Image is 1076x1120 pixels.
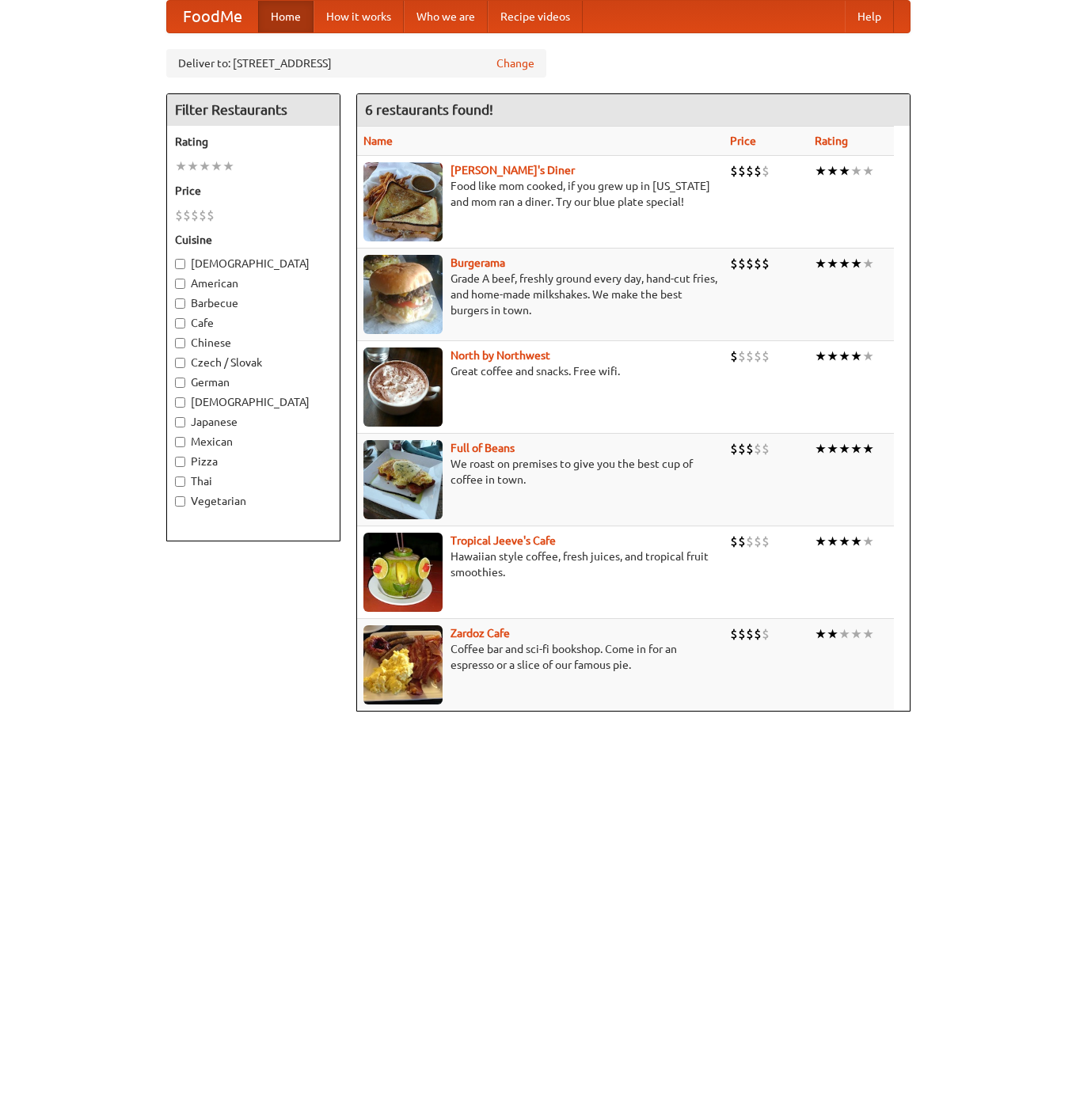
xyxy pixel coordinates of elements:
[850,255,862,272] li: ★
[175,355,332,370] label: Czech / Slovak
[175,437,185,447] input: Mexican
[175,318,185,328] input: Cafe
[363,135,393,147] a: Name
[175,414,332,430] label: Japanese
[850,625,862,643] li: ★
[363,440,443,519] img: beans.jpg
[175,259,185,269] input: [DEMOGRAPHIC_DATA]
[838,347,850,365] li: ★
[175,496,185,507] input: Vegetarian
[175,394,332,410] label: [DEMOGRAPHIC_DATA]
[754,625,762,643] li: $
[175,158,187,175] li: ★
[175,476,185,487] input: Thai
[175,232,332,248] h5: Cuisine
[845,1,894,32] a: Help
[862,533,874,550] li: ★
[754,347,762,365] li: $
[730,533,738,550] li: $
[222,158,234,175] li: ★
[175,134,332,150] h5: Rating
[199,158,211,175] li: ★
[862,347,874,365] li: ★
[815,347,827,365] li: ★
[850,533,862,550] li: ★
[363,162,443,241] img: sallys.jpg
[363,347,443,427] img: north.jpg
[199,207,207,224] li: $
[746,625,754,643] li: $
[827,255,838,272] li: ★
[738,533,746,550] li: $
[175,434,332,450] label: Mexican
[363,533,443,612] img: jeeves.jpg
[738,162,746,180] li: $
[815,440,827,457] li: ★
[166,49,546,78] div: Deliver to: [STREET_ADDRESS]
[175,358,185,368] input: Czech / Slovak
[175,374,332,390] label: German
[815,255,827,272] li: ★
[862,440,874,457] li: ★
[451,349,550,362] a: North by Northwest
[175,298,185,309] input: Barbecue
[451,442,515,454] a: Full of Beans
[488,1,583,32] a: Recipe videos
[850,440,862,457] li: ★
[451,534,556,547] b: Tropical Jeeve's Cafe
[730,347,738,365] li: $
[175,275,332,291] label: American
[175,207,183,224] li: $
[762,440,770,457] li: $
[207,207,215,224] li: $
[746,255,754,272] li: $
[363,641,717,673] p: Coffee bar and sci-fi bookshop. Come in for an espresso or a slice of our famous pie.
[762,255,770,272] li: $
[730,440,738,457] li: $
[838,625,850,643] li: ★
[730,625,738,643] li: $
[730,162,738,180] li: $
[191,207,199,224] li: $
[762,625,770,643] li: $
[451,164,575,177] a: [PERSON_NAME]'s Diner
[746,440,754,457] li: $
[827,625,838,643] li: ★
[496,55,534,71] a: Change
[187,158,199,175] li: ★
[404,1,488,32] a: Who we are
[730,255,738,272] li: $
[363,178,717,210] p: Food like mom cooked, if you grew up in [US_STATE] and mom ran a diner. Try our blue plate special!
[827,347,838,365] li: ★
[738,347,746,365] li: $
[175,295,332,311] label: Barbecue
[175,457,185,467] input: Pizza
[738,255,746,272] li: $
[838,440,850,457] li: ★
[363,255,443,334] img: burgerama.jpg
[167,1,258,32] a: FoodMe
[730,135,756,147] a: Price
[746,162,754,180] li: $
[827,440,838,457] li: ★
[838,533,850,550] li: ★
[838,162,850,180] li: ★
[754,162,762,180] li: $
[175,279,185,289] input: American
[850,162,862,180] li: ★
[862,625,874,643] li: ★
[862,255,874,272] li: ★
[451,627,510,640] b: Zardoz Cafe
[754,440,762,457] li: $
[754,533,762,550] li: $
[850,347,862,365] li: ★
[175,493,332,509] label: Vegetarian
[363,549,717,580] p: Hawaiian style coffee, fresh juices, and tropical fruit smoothies.
[175,473,332,489] label: Thai
[363,271,717,318] p: Grade A beef, freshly ground every day, hand-cut fries, and home-made milkshakes. We make the bes...
[815,625,827,643] li: ★
[827,533,838,550] li: ★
